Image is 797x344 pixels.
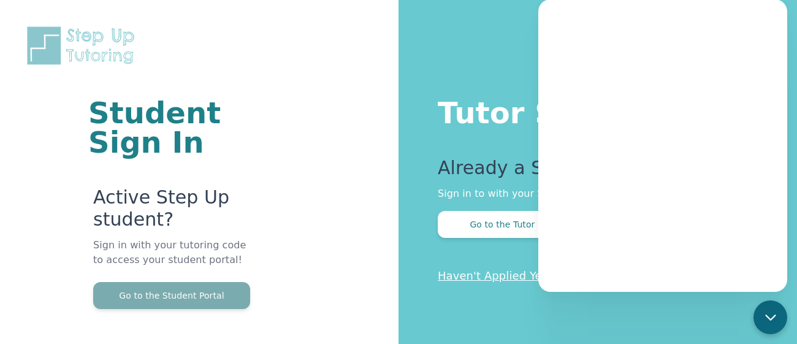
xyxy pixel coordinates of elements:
p: Active Step Up student? [93,186,251,238]
button: Go to the Student Portal [93,282,250,309]
p: Already a Step Up Tutor? [438,157,748,186]
a: Haven't Applied Yet? [438,269,552,282]
h1: Student Sign In [88,98,251,157]
a: Go to the Tutor Portal [438,218,595,230]
h1: Tutor Sign In [438,93,748,128]
button: chat-button [753,300,787,334]
img: Step Up Tutoring horizontal logo [25,25,142,67]
a: Go to the Student Portal [93,289,250,301]
button: Go to the Tutor Portal [438,211,595,238]
p: Sign in to with your Step Up email to access your Tutor Portal! [438,186,748,201]
p: Sign in with your tutoring code to access your student portal! [93,238,251,282]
